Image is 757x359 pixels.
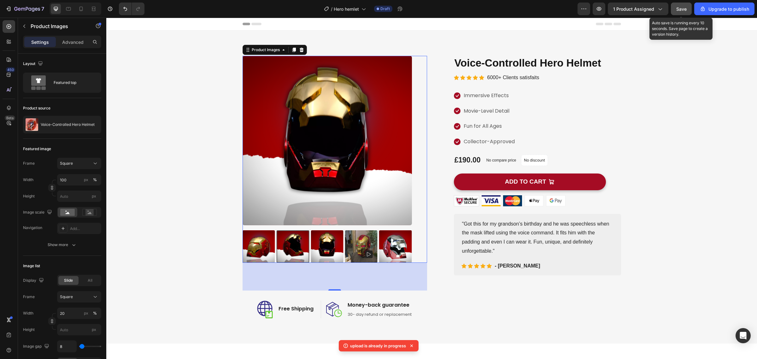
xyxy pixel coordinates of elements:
[736,328,751,343] div: Open Intercom Messenger
[91,176,99,184] button: px
[357,120,408,129] p: Collector-Approved
[57,291,101,303] button: Square
[334,6,359,12] span: Hero hemlet
[23,239,101,250] button: Show more
[23,263,40,269] div: Image list
[241,284,305,291] p: Money-back guarantee
[23,276,45,285] div: Display
[676,6,687,12] span: Save
[57,174,101,185] input: px%
[31,39,49,45] p: Settings
[60,161,73,166] span: Square
[106,18,757,359] iframe: Design area
[144,29,175,35] div: Product Images
[380,6,390,12] span: Draft
[57,158,101,169] button: Square
[3,3,47,15] button: 7
[700,6,749,12] div: Upgrade to publish
[23,208,53,217] div: Image scale
[23,294,35,300] label: Frame
[608,3,668,15] button: 1 product assigned
[57,324,101,335] input: px
[91,309,99,317] button: px
[151,283,167,300] img: Free-shipping.svg
[64,278,73,283] span: Slide
[348,38,515,53] h2: Voice-Controlled Hero Helmet
[57,341,76,352] input: Auto
[694,3,754,15] button: Upgrade to publish
[84,310,88,316] div: px
[92,327,96,332] span: px
[331,6,332,12] span: /
[57,308,101,319] input: px%
[23,105,50,111] div: Product source
[356,202,507,238] p: "Got this for my grandson’s birthday and he was speechless when the mask lifted using the voice c...
[88,278,92,283] span: All
[70,226,100,232] div: Add...
[60,294,73,300] span: Square
[82,309,90,317] button: %
[84,177,88,183] div: px
[23,225,42,231] div: Navigation
[23,177,33,183] label: Width
[399,160,440,168] div: ADD TO CART
[357,104,396,113] p: Fun for All Ages
[5,115,15,121] div: Beta
[23,161,35,166] label: Frame
[241,294,305,300] p: 30- day refund or replacement
[357,74,402,83] p: Immersive Effects
[23,327,35,333] label: Height
[348,156,500,173] button: ADD TO CART
[6,67,15,72] div: 450
[57,191,101,202] input: px
[350,343,406,349] p: upload is already in progress
[23,146,51,152] div: Featured image
[23,60,44,68] div: Layout
[82,176,90,184] button: %
[54,75,92,90] div: Featured top
[23,342,50,351] div: Image gap
[62,39,84,45] p: Advanced
[418,140,439,145] p: No discount
[93,310,97,316] div: %
[31,22,84,30] p: Product Images
[380,141,410,144] p: No compare price
[41,5,44,13] p: 7
[220,284,236,299] img: money-back.svg
[671,3,692,15] button: Save
[93,177,97,183] div: %
[381,56,433,65] p: 6000+ Clients satisfaits
[172,287,207,295] p: Free Shipping
[41,122,95,127] p: Voice-Controlled Hero Helmet
[357,89,403,98] p: Movie-Level Detail
[119,3,144,15] div: Undo/Redo
[23,310,33,316] label: Width
[23,193,35,199] label: Height
[389,244,434,252] p: - [PERSON_NAME]
[92,194,96,198] span: px
[48,242,77,248] div: Show more
[613,6,654,12] span: 1 product assigned
[26,118,38,131] img: product feature img
[348,137,375,148] div: £190.00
